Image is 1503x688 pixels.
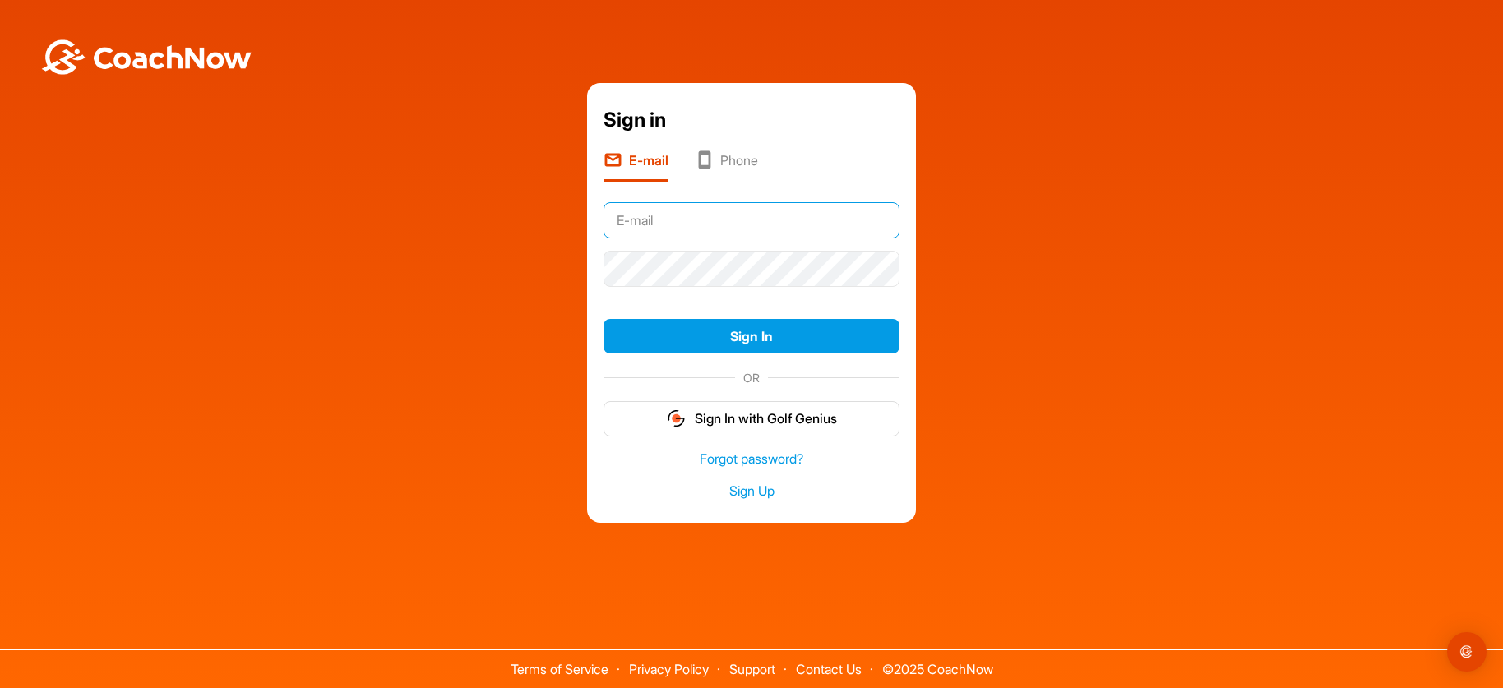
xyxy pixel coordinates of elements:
[604,450,899,469] a: Forgot password?
[695,150,758,182] li: Phone
[796,661,862,677] a: Contact Us
[604,401,899,436] button: Sign In with Golf Genius
[735,369,768,386] span: OR
[604,319,899,354] button: Sign In
[39,39,253,75] img: BwLJSsUCoWCh5upNqxVrqldRgqLPVwmV24tXu5FoVAoFEpwwqQ3VIfuoInZCoVCoTD4vwADAC3ZFMkVEQFDAAAAAElFTkSuQmCC
[729,661,775,677] a: Support
[666,409,687,428] img: gg_logo
[604,482,899,501] a: Sign Up
[604,202,899,238] input: E-mail
[511,661,608,677] a: Terms of Service
[629,661,709,677] a: Privacy Policy
[604,150,668,182] li: E-mail
[1447,632,1487,672] div: Open Intercom Messenger
[874,650,1001,676] span: © 2025 CoachNow
[604,105,899,135] div: Sign in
